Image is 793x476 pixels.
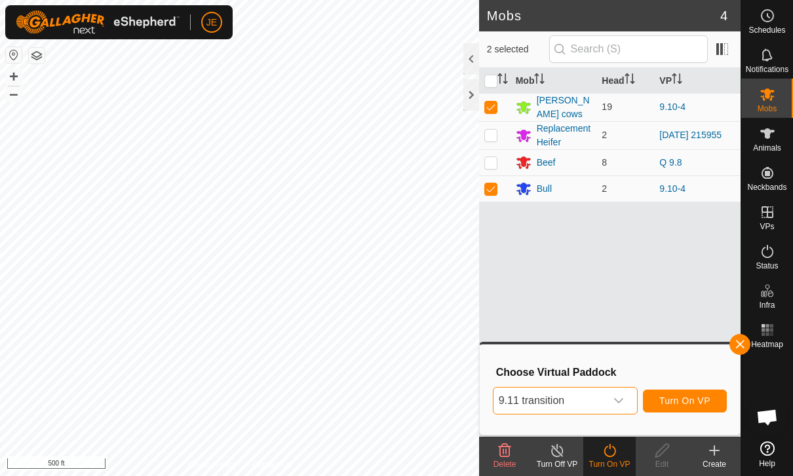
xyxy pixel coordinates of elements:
h2: Mobs [487,8,720,24]
span: 2 [602,130,607,140]
span: Schedules [748,26,785,34]
a: Contact Us [252,459,291,471]
span: Mobs [758,105,777,113]
div: Bull [537,182,552,196]
th: Mob [511,68,597,94]
span: 9.11 transition [493,388,606,414]
p-sorticon: Activate to sort [497,75,508,86]
span: 19 [602,101,612,112]
a: [DATE] 215955 [659,130,722,140]
span: Status [756,262,778,270]
a: 9.10-4 [659,183,686,194]
span: Turn On VP [659,395,710,406]
span: Notifications [746,65,788,73]
a: 9.10-4 [659,101,686,112]
span: Infra [759,301,775,309]
a: Help [741,436,793,473]
button: Reset Map [6,47,22,63]
img: Gallagher Logo [16,10,180,34]
span: Heatmap [751,340,783,348]
span: VPs [760,223,774,230]
th: VP [654,68,741,94]
span: Neckbands [747,183,786,191]
p-sorticon: Activate to sort [534,75,545,86]
div: Beef [537,156,556,170]
div: [PERSON_NAME] cows [537,94,592,121]
div: Replacement Heifer [537,122,592,149]
div: Open chat [748,397,787,437]
span: 4 [720,6,727,26]
button: – [6,86,22,101]
h3: Choose Virtual Paddock [496,366,727,378]
span: Animals [753,144,781,152]
div: Edit [636,458,688,470]
div: Turn On VP [583,458,636,470]
a: Privacy Policy [187,459,237,471]
input: Search (S) [549,35,708,63]
span: 8 [602,157,607,168]
button: Map Layers [29,48,45,64]
span: JE [206,16,217,29]
th: Head [596,68,654,94]
p-sorticon: Activate to sort [672,75,682,86]
button: Turn On VP [643,390,727,412]
span: Delete [493,460,516,469]
span: 2 selected [487,43,549,56]
p-sorticon: Activate to sort [625,75,635,86]
a: Q 9.8 [659,157,682,168]
div: Turn Off VP [531,458,583,470]
span: 2 [602,183,607,194]
div: Create [688,458,741,470]
span: Help [759,460,775,467]
div: dropdown trigger [606,388,632,414]
button: + [6,69,22,84]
